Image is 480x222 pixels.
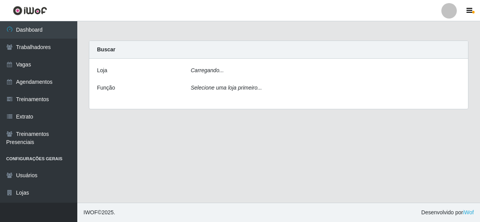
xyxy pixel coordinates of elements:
[191,85,262,91] i: Selecione uma loja primeiro...
[97,84,115,92] label: Função
[83,209,98,215] span: IWOF
[191,67,224,73] i: Carregando...
[97,66,107,75] label: Loja
[421,208,474,217] span: Desenvolvido por
[83,208,115,217] span: © 2025 .
[13,6,47,15] img: CoreUI Logo
[97,46,115,53] strong: Buscar
[463,209,474,215] a: iWof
